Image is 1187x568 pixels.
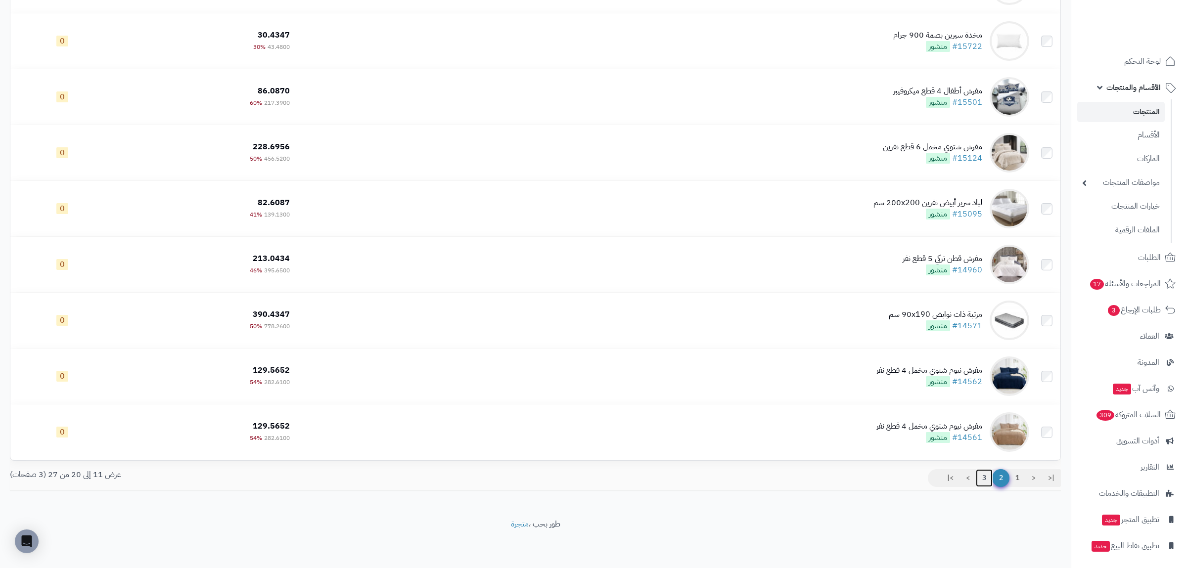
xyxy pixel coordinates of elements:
span: جديد [1102,515,1120,525]
img: logo-2.png [1120,19,1178,40]
span: 30% [253,43,266,51]
span: تطبيق المتجر [1101,513,1159,526]
div: مفرش نيوم شتوي مخمل 4 قطع نفر [876,365,982,376]
span: 86.0870 [258,85,290,97]
a: طلبات الإرجاع3 [1077,298,1181,322]
span: 0 [56,36,68,46]
span: منشور [926,97,950,108]
a: الملفات الرقمية [1077,219,1165,241]
div: مفرش أطفال 4 قطع ميكروفيبر [893,86,982,97]
a: 3 [976,469,993,487]
span: 129.5652 [253,420,290,432]
div: Open Intercom Messenger [15,529,39,553]
a: خيارات المنتجات [1077,196,1165,217]
a: لوحة التحكم [1077,49,1181,73]
a: العملاء [1077,324,1181,348]
span: لوحة التحكم [1124,54,1161,68]
span: 0 [56,259,68,270]
a: #15501 [952,96,982,108]
a: وآتس آبجديد [1077,377,1181,400]
div: مرتبة ذات نوابض 90x190 سم [889,309,982,320]
span: المراجعات والأسئلة [1089,277,1161,291]
span: 30.4347 [258,29,290,41]
div: عرض 11 إلى 20 من 27 (3 صفحات) [2,469,536,481]
div: مفرش قطن تركي 5 قطع نفر [903,253,982,264]
a: #14960 [952,264,982,276]
a: المراجعات والأسئلة17 [1077,272,1181,296]
a: الأقسام [1077,125,1165,146]
span: المدونة [1138,355,1159,369]
a: السلات المتروكة309 [1077,403,1181,427]
img: مفرش نيوم شتوي مخمل 4 قطع نفر [990,412,1029,452]
a: المنتجات [1077,102,1165,122]
span: جديد [1092,541,1110,552]
a: تطبيق نقاط البيعجديد [1077,534,1181,558]
span: 50% [250,154,262,163]
span: 82.6087 [258,197,290,209]
span: 54% [250,434,262,442]
span: وآتس آب [1112,382,1159,395]
span: 228.6956 [253,141,290,153]
img: مرتبة ذات نوابض 90x190 سم [990,301,1029,340]
span: 0 [56,371,68,382]
img: مخدة سيرين بصمة 900 جرام [990,21,1029,61]
span: 129.5652 [253,364,290,376]
span: التطبيقات والخدمات [1099,486,1159,500]
span: 139.1300 [264,210,290,219]
img: لباد سرير أبيض نفرين 200x200 سم [990,189,1029,228]
span: 3 [1107,305,1120,316]
span: 282.6100 [264,434,290,442]
a: #14571 [952,320,982,332]
span: السلات المتروكة [1096,408,1161,422]
span: 778.2600 [264,322,290,331]
a: #14562 [952,376,982,388]
a: #15124 [952,152,982,164]
span: 0 [56,91,68,102]
a: التقارير [1077,455,1181,479]
span: 46% [250,266,262,275]
span: جديد [1113,384,1131,394]
span: 0 [56,427,68,437]
div: لباد سرير أبيض نفرين 200x200 سم [873,197,982,209]
span: 54% [250,378,262,387]
a: أدوات التسويق [1077,429,1181,453]
a: متجرة [511,518,529,530]
a: #14561 [952,432,982,443]
img: مفرش نيوم شتوي مخمل 4 قطع نفر [990,356,1029,396]
span: طلبات الإرجاع [1107,303,1161,317]
span: الطلبات [1138,251,1161,264]
a: < [1025,469,1042,487]
span: تطبيق نقاط البيع [1091,539,1159,553]
span: 0 [56,315,68,326]
a: الماركات [1077,148,1165,170]
a: المدونة [1077,350,1181,374]
span: منشور [926,153,950,164]
a: 1 [1009,469,1026,487]
span: 213.0434 [253,253,290,264]
span: 217.3900 [264,98,290,107]
div: مخدة سيرين بصمة 900 جرام [893,30,982,41]
span: 456.5200 [264,154,290,163]
span: أدوات التسويق [1116,434,1159,448]
div: مفرش شتوي مخمل 6 قطع نفرين [883,141,982,153]
span: منشور [926,209,950,219]
span: العملاء [1140,329,1159,343]
span: التقارير [1141,460,1159,474]
span: 390.4347 [253,308,290,320]
img: مفرش شتوي مخمل 6 قطع نفرين [990,133,1029,173]
span: 60% [250,98,262,107]
span: منشور [926,320,950,331]
a: #15095 [952,208,982,220]
a: > [959,469,976,487]
span: 17 [1090,278,1104,290]
a: الطلبات [1077,246,1181,269]
span: 395.6500 [264,266,290,275]
a: #15722 [952,41,982,52]
div: مفرش نيوم شتوي مخمل 4 قطع نفر [876,421,982,432]
span: 0 [56,203,68,214]
span: 2 [992,469,1009,487]
span: منشور [926,264,950,275]
a: التطبيقات والخدمات [1077,481,1181,505]
a: |< [1042,469,1061,487]
span: منشور [926,432,950,443]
